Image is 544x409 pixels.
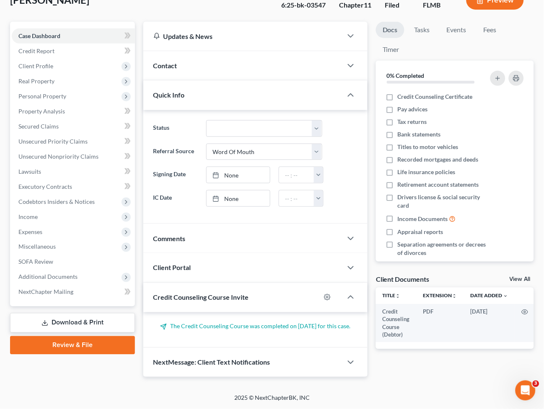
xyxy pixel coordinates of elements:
a: Case Dashboard [12,28,135,44]
a: Date Added expand_more [471,293,508,299]
span: Codebtors Insiders & Notices [18,198,95,205]
a: Credit Report [12,44,135,59]
a: View All [510,277,531,283]
span: Case Dashboard [18,32,60,39]
div: Filed [385,0,409,10]
span: Bank statements [398,130,441,139]
i: unfold_more [452,294,457,299]
span: NextMessage: Client Text Notifications [153,358,270,366]
span: Comments [153,234,186,242]
a: Property Analysis [12,104,135,119]
a: Extensionunfold_more [423,293,457,299]
a: Fees [477,22,503,38]
span: Credit Counseling Course Invite [153,293,249,301]
span: Secured Claims [18,123,59,130]
span: Client Portal [153,264,191,272]
span: Executory Contracts [18,183,72,190]
a: Executory Contracts [12,179,135,194]
span: Separation agreements or decrees of divorces [398,240,487,257]
span: Tax returns [398,118,427,126]
span: Additional Documents [18,273,78,280]
span: Expenses [18,228,42,235]
div: FLMB [423,0,453,10]
strong: 0% Completed [387,72,425,79]
span: Retirement account statements [398,180,479,189]
label: IC Date [149,190,202,207]
span: Titles to motor vehicles [398,143,459,151]
td: Credit Counseling Course (Debtor) [376,304,417,343]
a: Events [440,22,473,38]
span: Unsecured Priority Claims [18,138,88,145]
a: Unsecured Nonpriority Claims [12,149,135,164]
input: -- : -- [279,190,314,206]
span: Unsecured Nonpriority Claims [18,153,98,160]
a: Secured Claims [12,119,135,134]
span: Income Documents [398,215,448,223]
span: Real Property [18,77,54,85]
label: Referral Source [149,144,202,160]
iframe: Intercom live chat [516,381,536,401]
span: SOFA Review [18,258,53,265]
a: None [207,190,270,206]
span: Life insurance policies [398,168,456,176]
span: Miscellaneous [18,243,56,250]
span: Client Profile [18,62,53,69]
span: Appraisal reports [398,228,443,236]
a: Tasks [408,22,437,38]
span: Lawsuits [18,168,41,175]
a: SOFA Review [12,255,135,270]
a: Docs [376,22,404,38]
label: Status [149,120,202,137]
span: Drivers license & social security card [398,193,487,210]
p: The Credit Counseling Course was completed on [DATE] for this case. [153,322,358,331]
span: Recorded mortgages and deeds [398,155,479,164]
a: None [207,167,270,183]
label: Signing Date [149,167,202,183]
a: Unsecured Priority Claims [12,134,135,149]
span: Credit Report [18,47,54,54]
td: PDF [417,304,464,343]
div: 6:25-bk-03547 [281,0,326,10]
span: NextChapter Mailing [18,288,73,296]
div: Client Documents [376,275,430,284]
span: Pay advices [398,105,428,113]
span: Credit Counseling Certificate [398,93,473,101]
span: Property Analysis [18,108,65,115]
div: Updates & News [153,32,333,41]
i: expand_more [503,294,508,299]
span: 3 [533,381,539,387]
i: unfold_more [396,294,401,299]
input: -- : -- [279,167,314,183]
div: Chapter [339,0,371,10]
a: NextChapter Mailing [12,285,135,300]
a: Review & File [10,336,135,355]
a: Titleunfold_more [383,293,401,299]
span: 11 [364,1,371,9]
a: Lawsuits [12,164,135,179]
a: Timer [376,41,406,58]
a: Download & Print [10,313,135,333]
td: [DATE] [464,304,515,343]
span: Personal Property [18,93,66,100]
div: 2025 © NextChapterBK, INC [33,394,511,409]
span: Quick Info [153,91,185,99]
span: Contact [153,62,177,69]
span: Income [18,213,38,220]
